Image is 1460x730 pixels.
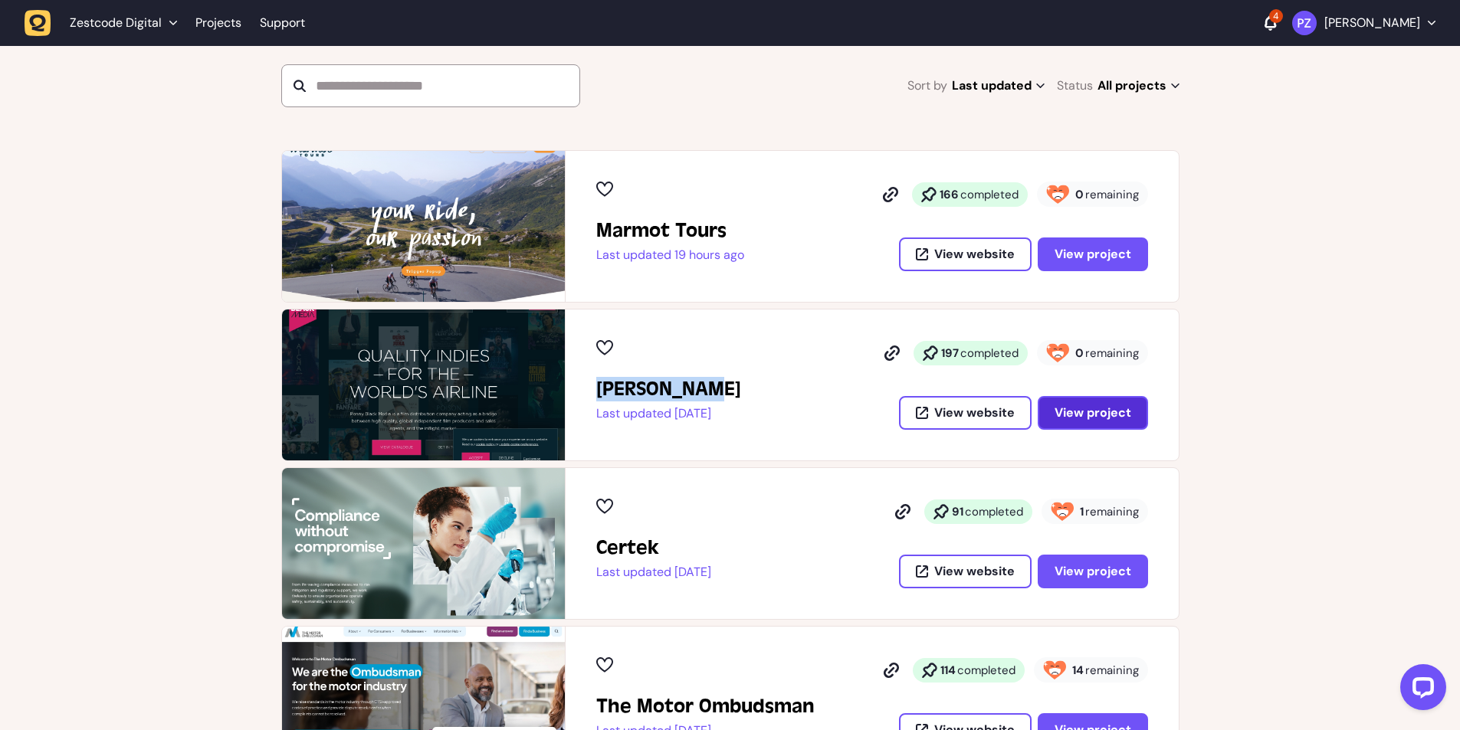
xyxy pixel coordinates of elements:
[1292,11,1317,35] img: Paris Zisis
[596,535,711,560] h2: Certek
[952,75,1045,97] span: Last updated
[1075,345,1084,361] strong: 0
[1085,504,1139,519] span: remaining
[70,15,162,31] span: Zestcode Digital
[934,248,1015,260] span: View website
[596,406,741,421] p: Last updated [DATE]
[1080,504,1084,519] strong: 1
[965,504,1023,519] span: completed
[260,15,305,31] a: Support
[1055,565,1131,578] span: View project
[960,345,1019,361] span: completed
[282,309,565,460] img: Penny Black
[1292,11,1435,35] button: [PERSON_NAME]
[899,555,1032,588] button: View website
[1097,75,1179,97] span: All projects
[1038,237,1148,271] button: View project
[25,9,186,37] button: Zestcode Digital
[596,565,711,580] p: Last updated [DATE]
[940,187,959,202] strong: 166
[960,187,1019,202] span: completed
[596,247,744,263] p: Last updated 19 hours ago
[1072,663,1084,678] strong: 14
[940,663,956,678] strong: 114
[1269,9,1283,23] div: 4
[282,468,565,619] img: Certek
[1075,187,1084,202] strong: 0
[195,9,241,37] a: Projects
[1038,396,1148,430] button: View project
[1057,75,1093,97] span: Status
[596,218,744,243] h2: Marmot Tours
[934,565,1015,578] span: View website
[907,75,947,97] span: Sort by
[899,396,1032,430] button: View website
[1038,555,1148,588] button: View project
[934,407,1015,419] span: View website
[899,237,1032,271] button: View website
[1085,187,1139,202] span: remaining
[1388,658,1452,722] iframe: LiveChat chat widget
[941,345,959,361] strong: 197
[1055,407,1131,419] span: View project
[957,663,1015,678] span: completed
[596,694,815,719] h2: The Motor Ombudsman
[1085,345,1139,361] span: remaining
[1085,663,1139,678] span: remaining
[596,377,741,401] h2: Penny Black
[282,151,565,302] img: Marmot Tours
[1055,248,1131,260] span: View project
[1324,15,1420,31] p: [PERSON_NAME]
[952,504,963,519] strong: 91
